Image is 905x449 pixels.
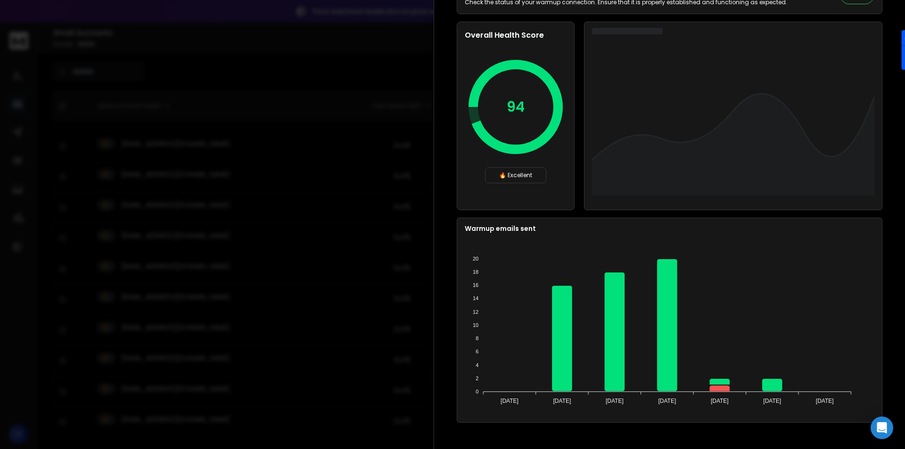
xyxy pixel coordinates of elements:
[658,398,676,404] tspan: [DATE]
[476,349,478,354] tspan: 6
[476,362,478,368] tspan: 4
[507,98,525,115] p: 94
[501,398,518,404] tspan: [DATE]
[473,256,478,261] tspan: 20
[476,335,478,341] tspan: 8
[473,322,478,328] tspan: 10
[476,389,478,394] tspan: 0
[465,30,567,41] h2: Overall Health Score
[553,398,571,404] tspan: [DATE]
[816,398,834,404] tspan: [DATE]
[485,167,546,183] div: 🔥 Excellent
[871,416,893,439] div: Open Intercom Messenger
[763,398,781,404] tspan: [DATE]
[711,398,729,404] tspan: [DATE]
[606,398,624,404] tspan: [DATE]
[473,309,478,315] tspan: 12
[473,282,478,288] tspan: 16
[476,376,478,381] tspan: 2
[465,224,874,233] p: Warmup emails sent
[473,295,478,301] tspan: 14
[473,269,478,275] tspan: 18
